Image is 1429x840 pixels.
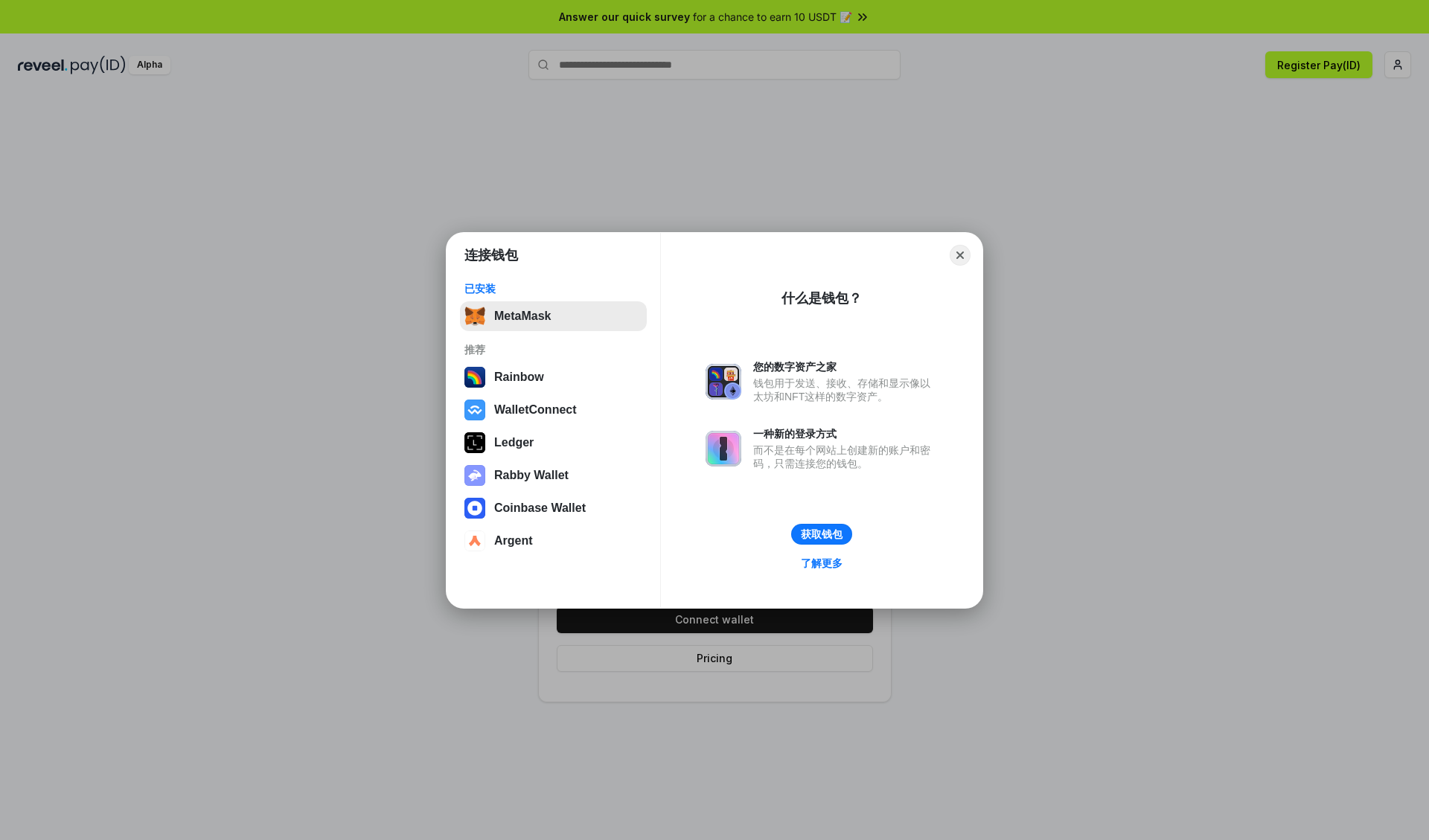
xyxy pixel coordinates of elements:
[753,443,938,470] div: 而不是在每个网站上创建新的账户和密码，只需连接您的钱包。
[460,301,647,331] button: MetaMask
[460,428,647,458] button: Ledger
[464,400,485,420] img: svg+xml,%3Csvg%20width%3D%2228%22%20height%3D%2228%22%20viewBox%3D%220%200%2028%2028%22%20fill%3D...
[464,343,642,356] div: 推荐
[464,282,642,295] div: 已安装
[801,528,843,541] div: 获取钱包
[706,364,741,400] img: svg+xml,%3Csvg%20xmlns%3D%22http%3A%2F%2Fwww.w3.org%2F2000%2Fsvg%22%20fill%3D%22none%22%20viewBox...
[781,289,862,307] div: 什么是钱包？
[464,306,485,327] img: svg+xml,%3Csvg%20fill%3D%22none%22%20height%3D%2233%22%20viewBox%3D%220%200%2035%2033%22%20width%...
[460,395,647,425] button: WalletConnect
[494,436,534,449] div: Ledger
[464,530,485,551] img: svg+xml,%3Csvg%20width%3D%2228%22%20height%3D%2228%22%20viewBox%3D%220%200%2028%2028%22%20fill%3D...
[494,501,586,515] div: Coinbase Wallet
[464,432,485,453] img: svg+xml,%3Csvg%20xmlns%3D%22http%3A%2F%2Fwww.w3.org%2F2000%2Fsvg%22%20width%3D%2228%22%20height%3...
[494,310,551,323] div: MetaMask
[464,498,485,519] img: svg+xml,%3Csvg%20width%3D%2228%22%20height%3D%2228%22%20viewBox%3D%220%200%2028%2028%22%20fill%3D...
[753,360,938,373] div: 您的数字资产之家
[460,362,647,392] button: Rainbow
[494,534,533,548] div: Argent
[464,465,485,486] img: svg+xml,%3Csvg%20xmlns%3D%22http%3A%2F%2Fwww.w3.org%2F2000%2Fsvg%22%20fill%3D%22none%22%20viewBox...
[791,524,852,545] button: 获取钱包
[753,376,938,403] div: 钱包用于发送、接收、存储和显示像以太坊和NFT这样的数字资产。
[801,557,843,570] div: 了解更多
[460,461,647,490] button: Rabby Wallet
[494,371,544,384] div: Rainbow
[950,245,971,266] button: Close
[753,427,938,440] div: 一种新的登录方式
[706,431,741,467] img: svg+xml,%3Csvg%20xmlns%3D%22http%3A%2F%2Fwww.w3.org%2F2000%2Fsvg%22%20fill%3D%22none%22%20viewBox...
[460,493,647,523] button: Coinbase Wallet
[494,403,577,417] div: WalletConnect
[792,554,851,573] a: 了解更多
[494,469,569,482] div: Rabby Wallet
[464,367,485,388] img: svg+xml,%3Csvg%20width%3D%22120%22%20height%3D%22120%22%20viewBox%3D%220%200%20120%20120%22%20fil...
[460,526,647,556] button: Argent
[464,246,518,264] h1: 连接钱包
